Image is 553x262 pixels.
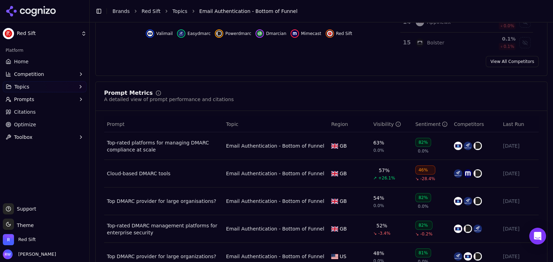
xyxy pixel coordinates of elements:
img: valimail [464,252,472,261]
div: Email Authentication - Bottom of Funnel [226,225,324,232]
a: View All Competitors [486,56,539,67]
span: Optimize [14,121,36,128]
span: US [340,253,346,260]
span: GB [340,142,347,149]
span: Easydmarc [187,31,211,36]
div: 81% [415,248,431,257]
span: Toolbox [14,134,33,141]
img: powerdmarc [464,225,472,233]
span: Last Run [503,121,524,128]
a: Top DMARC provider for large organizations? [107,253,220,260]
span: GB [340,225,347,232]
img: GB flag [331,143,338,149]
div: [DATE] [503,170,536,177]
img: valimail [147,31,153,36]
img: powerdmarc [216,31,222,36]
img: easydmarc [178,31,184,36]
div: Visibility [373,121,401,128]
span: ↘ [415,176,419,182]
div: Platform [3,45,87,56]
span: 0.0% [418,148,429,154]
img: powerdmarc [473,197,482,205]
span: Home [14,58,28,65]
div: Email Authentication - Bottom of Funnel [226,253,324,260]
div: 57% [379,167,390,174]
div: 82% [415,221,432,230]
button: Open organization switcher [3,234,36,245]
span: 0.0% [418,204,429,209]
img: mimecast [464,169,472,178]
span: GB [340,198,347,205]
button: Hide dmarcian data [255,29,286,38]
span: -0.2% [420,231,432,237]
div: 48% [373,250,384,257]
span: Red Sift [336,31,352,36]
div: 82% [415,138,431,147]
a: Cloud-based DMARC tools [107,170,220,177]
img: Rebecca Warren [3,249,13,259]
a: Top-rated platforms for managing DMARC compliance at scale [107,139,220,153]
img: Red Sift [3,28,14,39]
tr: 15bolsterBolster0.1%0.1%Show bolster data [400,33,533,53]
span: Red Sift [18,236,36,243]
div: Open Intercom Messenger [529,228,546,245]
span: Competition [14,71,44,78]
img: powerdmarc [473,142,482,150]
div: [DATE] [503,142,536,149]
div: 82% [415,193,431,202]
a: Topics [172,8,187,15]
img: valimail [454,142,462,150]
div: [DATE] [503,225,536,232]
span: Support [14,205,36,212]
th: Region [328,116,370,132]
img: US flag [331,254,338,259]
img: dmarcian [257,31,262,36]
span: 0.0% [373,148,384,153]
th: brandMentionRate [370,116,412,132]
th: Topic [223,116,328,132]
div: Email Authentication - Bottom of Funnel [226,198,324,205]
img: GB flag [331,226,338,232]
a: Top DMARC provider for large organisations? [107,198,220,205]
div: Bolster [427,39,444,46]
span: [PERSON_NAME] [15,251,56,257]
a: Email Authentication - Bottom of Funnel [226,170,324,177]
img: Red Sift [3,234,14,245]
div: Sentiment [415,121,448,128]
img: valimail [454,225,462,233]
th: Competitors [451,116,500,132]
span: Citations [14,108,36,115]
div: A detailed view of prompt performance and citations [104,96,234,103]
span: +26.1% [378,175,395,181]
span: ↘ [373,231,377,236]
span: Region [331,121,348,128]
a: Red Sift [142,8,161,15]
div: 54% [373,194,384,201]
span: Powerdmarc [225,31,251,36]
button: Prompts [3,94,87,105]
button: Open user button [3,249,56,259]
img: GB flag [331,171,338,176]
button: Topics [3,81,87,92]
div: [DATE] [503,198,536,205]
span: Email Authentication - Bottom of Funnel [199,8,298,15]
span: Dmarcian [266,31,286,36]
a: Optimize [3,119,87,130]
th: Last Run [500,116,539,132]
button: Hide valimail data [146,29,173,38]
button: Show bolster data [519,37,531,48]
a: Email Authentication - Bottom of Funnel [226,142,324,149]
button: Hide easydmarc data [177,29,211,38]
div: 52% [376,222,387,229]
span: Mimecast [301,31,321,36]
a: Top-rated DMARC management platforms for enterprise security [107,222,220,236]
span: Prompts [14,96,34,103]
button: Hide powerdmarc data [215,29,251,38]
span: Competitors [454,121,484,128]
span: -3.4% [378,231,390,236]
